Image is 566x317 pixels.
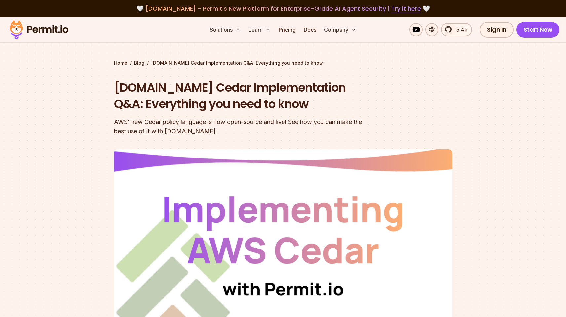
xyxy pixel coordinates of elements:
[276,23,298,36] a: Pricing
[246,23,273,36] button: Learn
[207,23,243,36] button: Solutions
[441,23,472,36] a: 5.4k
[145,4,421,13] span: [DOMAIN_NAME] - Permit's New Platform for Enterprise-Grade AI Agent Security |
[114,60,127,66] a: Home
[114,79,368,112] h1: [DOMAIN_NAME] Cedar Implementation Q&A: Everything you need to know
[16,4,550,13] div: 🤍 🤍
[301,23,319,36] a: Docs
[480,22,514,38] a: Sign In
[134,60,144,66] a: Blog
[452,26,467,34] span: 5.4k
[114,117,368,136] div: AWS' new Cedar policy language is now open-source and live! See how you can make the best use of ...
[114,60,452,66] div: / /
[391,4,421,13] a: Try it here
[516,22,560,38] a: Start Now
[7,19,71,41] img: Permit logo
[321,23,359,36] button: Company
